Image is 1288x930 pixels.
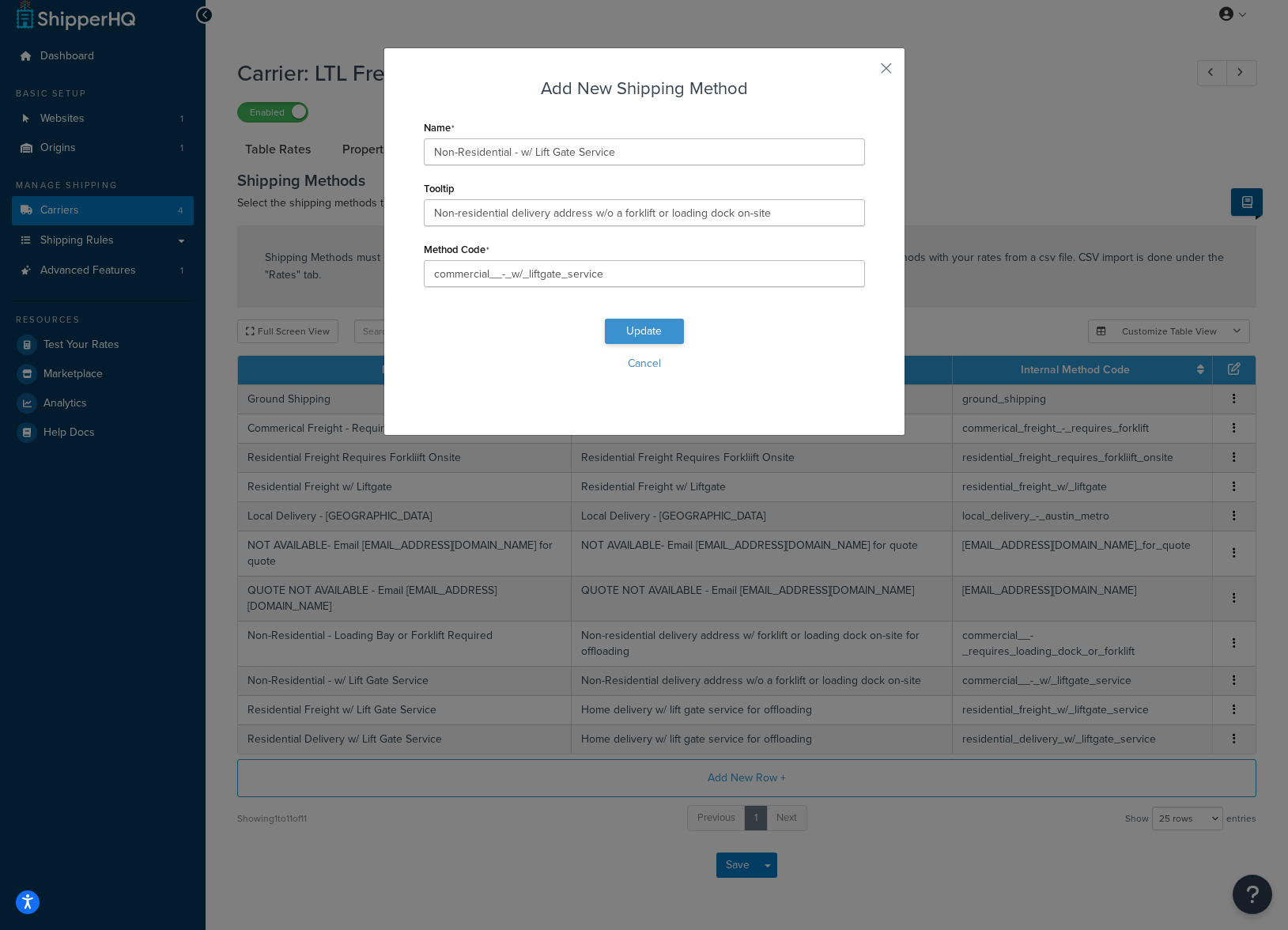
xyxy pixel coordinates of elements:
label: Name [424,122,455,134]
h3: Add New Shipping Method [424,76,865,100]
button: Cancel [424,352,865,376]
label: Method Code [424,244,489,256]
button: Update [605,319,684,344]
label: Tooltip [424,183,455,195]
